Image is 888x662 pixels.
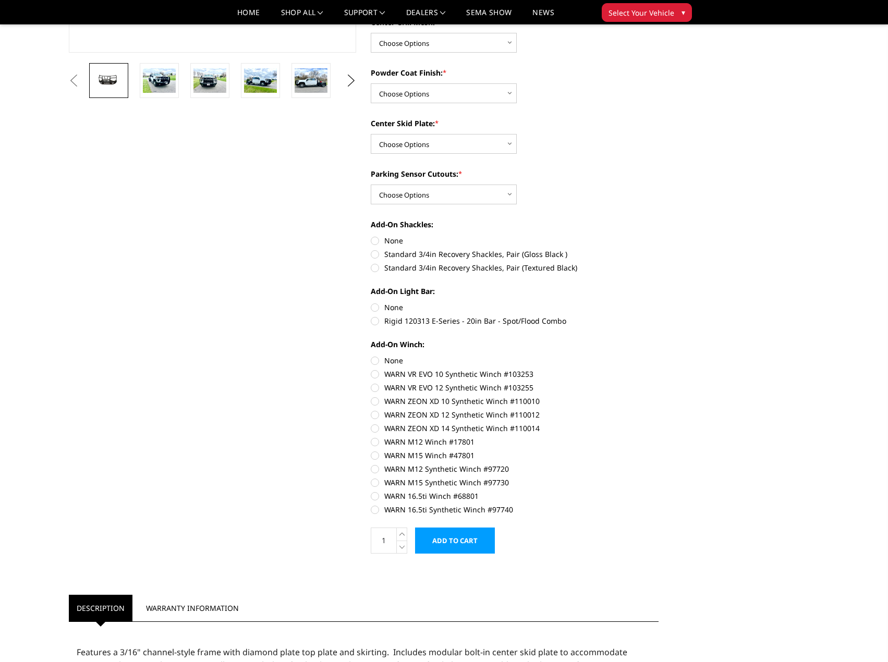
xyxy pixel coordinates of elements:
label: WARN M15 Winch #47801 [371,450,659,461]
label: WARN VR EVO 10 Synthetic Winch #103253 [371,369,659,379]
label: WARN 16.5ti Synthetic Winch #97740 [371,504,659,515]
a: Warranty Information [138,595,247,621]
label: WARN 16.5ti Winch #68801 [371,491,659,501]
span: ▾ [682,7,685,18]
img: 2020-2023 Chevrolet 2500-3500 - T2 Series - Extreme Front Bumper (receiver or winch) [295,68,327,93]
input: Add to Cart [415,528,495,554]
a: Support [344,9,385,24]
label: Add-On Shackles: [371,219,659,230]
label: Add-On Winch: [371,339,659,350]
iframe: Chat Widget [836,612,888,662]
button: Previous [66,73,82,89]
label: WARN ZEON XD 14 Synthetic Winch #110014 [371,423,659,434]
a: Description [69,595,132,621]
label: Powder Coat Finish: [371,67,659,78]
label: Standard 3/4in Recovery Shackles, Pair (Textured Black) [371,262,659,273]
label: Rigid 120313 E-Series - 20in Bar - Spot/Flood Combo [371,315,659,326]
a: Dealers [406,9,446,24]
label: None [371,235,659,246]
a: Home [237,9,260,24]
label: Standard 3/4in Recovery Shackles, Pair (Gloss Black ) [371,249,659,260]
label: Parking Sensor Cutouts: [371,168,659,179]
label: Add-On Light Bar: [371,286,659,297]
label: WARN M15 Synthetic Winch #97730 [371,477,659,488]
label: None [371,355,659,366]
label: WARN M12 Winch #17801 [371,436,659,447]
label: WARN ZEON XD 10 Synthetic Winch #110010 [371,396,659,407]
label: WARN VR EVO 12 Synthetic Winch #103255 [371,382,659,393]
img: 2020-2023 Chevrolet 2500-3500 - T2 Series - Extreme Front Bumper (receiver or winch) [143,68,176,93]
span: Select Your Vehicle [609,7,674,18]
img: 2020-2023 Chevrolet 2500-3500 - T2 Series - Extreme Front Bumper (receiver or winch) [244,68,277,93]
label: Center Skid Plate: [371,118,659,129]
label: WARN ZEON XD 12 Synthetic Winch #110012 [371,409,659,420]
button: Select Your Vehicle [602,3,692,22]
img: 2020-2023 Chevrolet 2500-3500 - T2 Series - Extreme Front Bumper (receiver or winch) [193,68,226,93]
a: shop all [281,9,323,24]
button: Next [343,73,359,89]
a: SEMA Show [466,9,512,24]
a: News [532,9,554,24]
label: WARN M12 Synthetic Winch #97720 [371,463,659,474]
label: None [371,302,659,313]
